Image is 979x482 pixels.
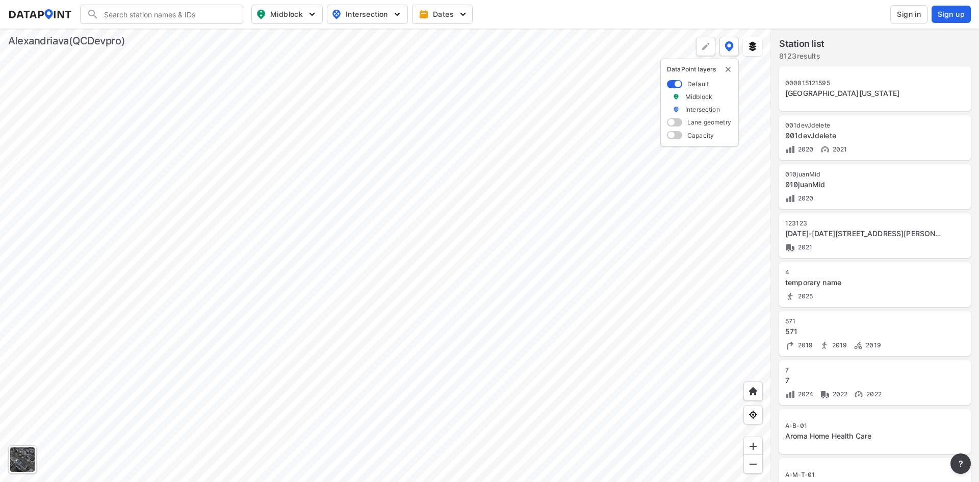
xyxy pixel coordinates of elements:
label: Lane geometry [687,118,731,126]
img: Volume count [785,389,795,399]
button: Dates [412,5,473,24]
span: Sign in [897,9,921,19]
img: Bicycle count [853,340,863,350]
label: Intersection [685,105,720,114]
img: Turning count [785,340,795,350]
button: Sign in [890,5,928,23]
button: External layers [743,37,762,56]
label: Default [687,80,709,88]
div: Stadium Dr, Alexandria, Virginia, 22302 [785,88,941,98]
span: Intersection [331,8,401,20]
div: Zoom out [743,454,763,474]
button: Sign up [932,6,971,23]
div: 001devJdelete [785,131,941,141]
img: Vehicle speed [854,389,864,399]
div: 123123 [785,219,941,227]
button: DataPoint layers [719,37,739,56]
span: 2022 [864,390,882,398]
div: temporary name [785,277,941,288]
img: Volume count [785,144,795,155]
input: Search [99,6,237,22]
div: 571 [785,326,941,337]
div: Home [743,382,763,401]
img: close-external-leyer.3061a1c7.svg [724,65,732,73]
a: Sign in [888,5,930,23]
img: data-point-layers.37681fc9.svg [725,41,734,52]
span: Sign up [938,9,965,19]
div: 000015121595 [785,79,941,87]
div: Polygon tool [696,37,715,56]
img: +XpAUvaXAN7GudzAAAAAElFTkSuQmCC [748,386,758,396]
div: Alexandriava(QCDevpro) [8,34,125,48]
button: more [950,453,971,474]
img: Pedestrian count [785,291,795,301]
div: 001devJdelete [785,121,941,130]
div: 010juanMid [785,180,941,190]
span: 2019 [830,341,847,349]
div: 571 [785,317,941,325]
label: Station list [779,37,825,51]
span: 2020 [795,145,814,153]
a: Sign up [930,6,971,23]
button: Intersection [327,5,408,24]
span: Dates [421,9,466,19]
span: 2025 [795,292,813,300]
img: Vehicle speed [820,144,830,155]
span: Midblock [256,8,316,20]
img: MAAAAAElFTkSuQmCC [748,459,758,469]
img: 5YPKRKmlfpI5mqlR8AD95paCi+0kK1fRFDJSaMmawlwaeJcJwk9O2fotCW5ve9gAAAAASUVORK5CYII= [458,9,468,19]
span: ? [957,458,965,470]
div: Zoom in [743,437,763,456]
div: 7 [785,375,941,386]
div: 1876-2098 N Beauregard St, Alexandria, Virginia, 22311 [785,229,941,239]
div: Aroma Home Health Care [785,431,941,441]
img: ZvzfEJKXnyWIrJytrsY285QMwk63cM6Drc+sIAAAAASUVORK5CYII= [748,441,758,451]
img: dataPointLogo.9353c09d.svg [8,9,72,19]
button: Midblock [251,5,323,24]
button: delete [724,65,732,73]
label: Midblock [685,92,712,101]
div: Toggle basemap [8,445,37,474]
div: A-M-T-01 [785,471,941,479]
span: 2024 [795,390,814,398]
div: A-B-01 [785,422,941,430]
div: 4 [785,268,941,276]
span: 2020 [795,194,814,202]
img: map_pin_mid.602f9df1.svg [255,8,267,20]
img: Vehicle class [820,389,830,399]
img: map_pin_int.54838e6b.svg [330,8,343,20]
img: 5YPKRKmlfpI5mqlR8AD95paCi+0kK1fRFDJSaMmawlwaeJcJwk9O2fotCW5ve9gAAAAASUVORK5CYII= [307,9,317,19]
div: 7 [785,366,941,374]
img: Vehicle class [785,242,795,252]
img: Pedestrian count [819,340,830,350]
span: 2019 [795,341,813,349]
img: +Dz8AAAAASUVORK5CYII= [701,41,711,52]
label: 8123 results [779,51,825,61]
span: 2019 [863,341,881,349]
div: View my location [743,405,763,424]
img: layers.ee07997e.svg [748,41,758,52]
img: Volume count [785,193,795,204]
img: marker_Midblock.5ba75e30.svg [673,92,680,101]
img: zeq5HYn9AnE9l6UmnFLPAAAAAElFTkSuQmCC [748,410,758,420]
img: marker_Intersection.6861001b.svg [673,105,680,114]
span: 2021 [830,145,847,153]
label: Capacity [687,131,714,140]
span: 2022 [830,390,848,398]
span: 2021 [795,243,813,251]
img: calendar-gold.39a51dde.svg [419,9,429,19]
img: 5YPKRKmlfpI5mqlR8AD95paCi+0kK1fRFDJSaMmawlwaeJcJwk9O2fotCW5ve9gAAAAASUVORK5CYII= [392,9,402,19]
p: DataPoint layers [667,65,732,73]
div: 010juanMid [785,170,941,179]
